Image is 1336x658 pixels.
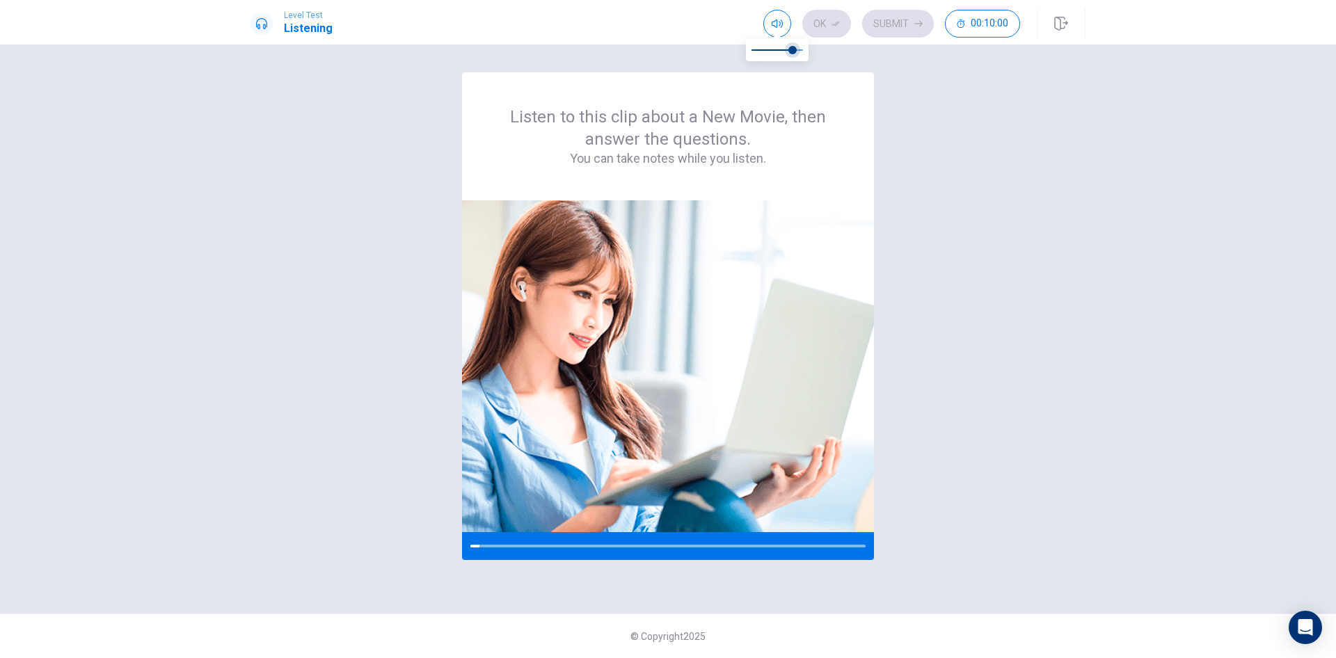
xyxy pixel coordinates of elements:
div: Listen to this clip about a New Movie, then answer the questions. [495,106,841,167]
span: © Copyright 2025 [630,631,706,642]
span: Level Test [284,10,333,20]
span: 00:10:00 [971,18,1008,29]
div: Open Intercom Messenger [1289,611,1322,644]
img: passage image [462,200,874,532]
button: 00:10:00 [945,10,1020,38]
h4: You can take notes while you listen. [495,150,841,167]
h1: Listening [284,20,333,37]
